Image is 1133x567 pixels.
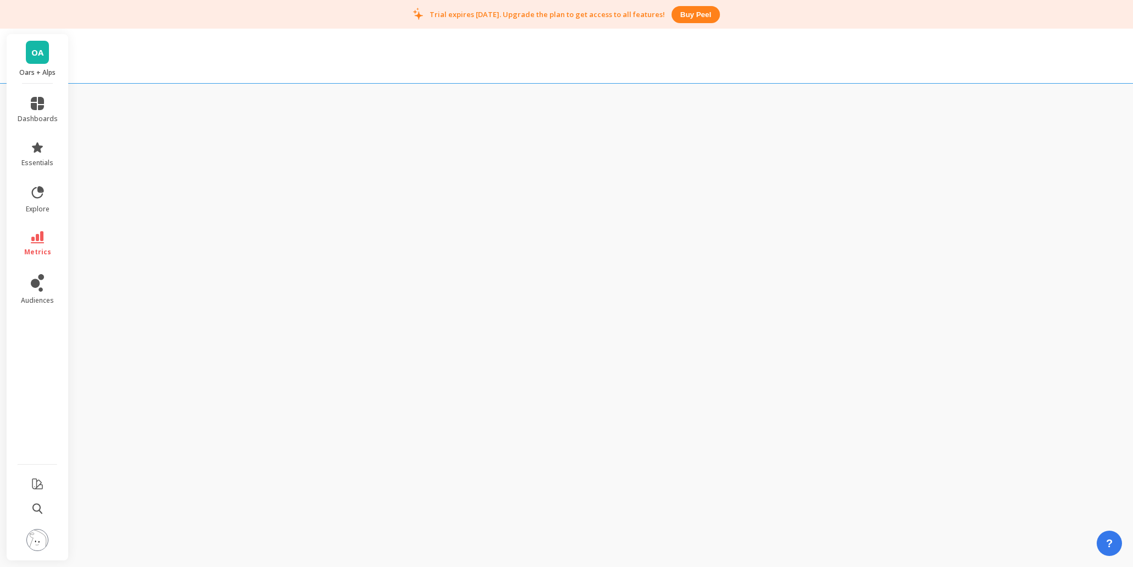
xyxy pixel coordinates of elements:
[430,9,665,19] p: Trial expires [DATE]. Upgrade the plan to get access to all features!
[1097,531,1122,556] button: ?
[1106,536,1113,551] span: ?
[21,296,54,305] span: audiences
[21,159,53,167] span: essentials
[18,115,58,123] span: dashboards
[18,68,58,77] p: Oars + Alps
[24,248,51,257] span: metrics
[26,205,50,214] span: explore
[31,46,43,59] span: OA
[26,529,48,551] img: profile picture
[672,6,720,23] button: Buy peel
